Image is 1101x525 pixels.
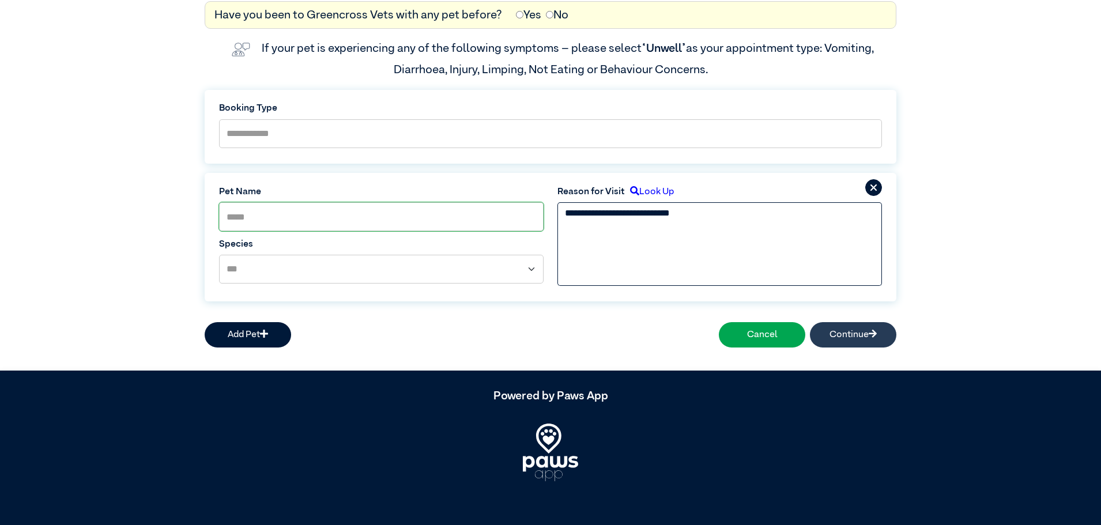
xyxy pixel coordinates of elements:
label: Pet Name [219,185,544,199]
button: Add Pet [205,322,291,348]
label: Species [219,237,544,251]
input: Yes [516,11,523,18]
label: Look Up [625,185,674,199]
img: vet [227,38,255,61]
span: “Unwell” [642,43,686,54]
button: Continue [810,322,896,348]
label: Have you been to Greencross Vets with any pet before? [214,6,502,24]
input: No [546,11,553,18]
label: Reason for Visit [557,185,625,199]
label: Booking Type [219,101,882,115]
h5: Powered by Paws App [205,389,896,403]
img: PawsApp [523,424,578,481]
label: If your pet is experiencing any of the following symptoms – please select as your appointment typ... [262,43,876,75]
button: Cancel [719,322,805,348]
label: No [546,6,568,24]
label: Yes [516,6,541,24]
